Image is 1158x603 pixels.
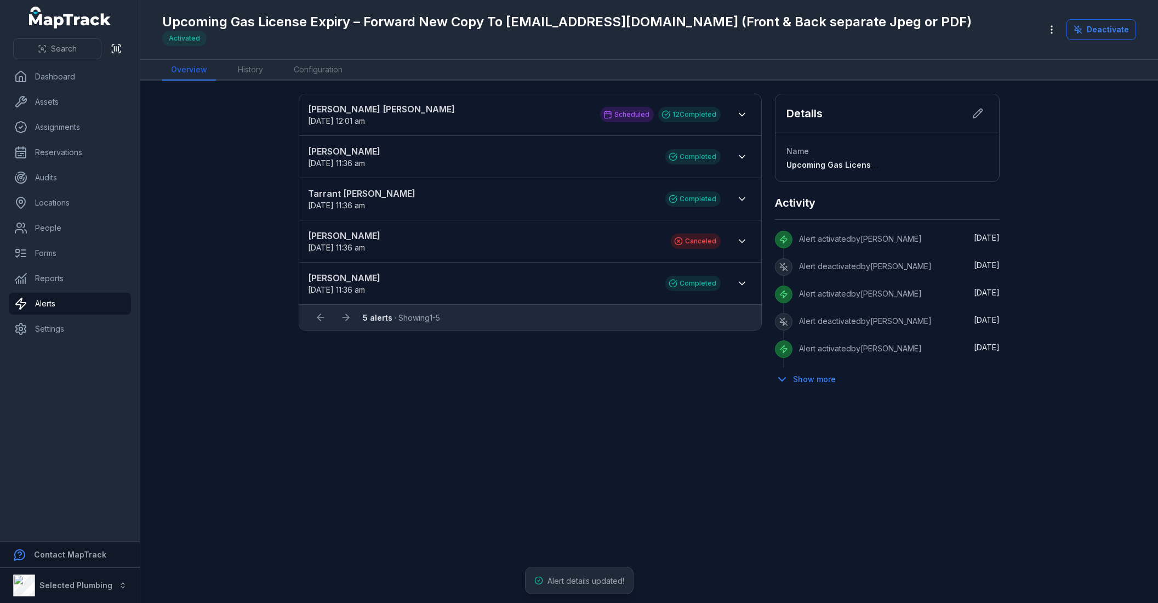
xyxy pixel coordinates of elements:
[308,103,589,127] a: [PERSON_NAME] [PERSON_NAME][DATE] 12:01 am
[974,288,1000,297] span: [DATE]
[786,106,823,121] h2: Details
[974,233,1000,242] time: 8/21/2025, 8:19:04 AM
[308,243,365,252] time: 9/8/2025, 11:36:00 AM
[308,158,365,168] time: 9/8/2025, 11:36:00 AM
[974,288,1000,297] time: 8/18/2025, 2:32:28 PM
[9,91,131,113] a: Assets
[671,234,721,249] div: Canceled
[285,60,351,81] a: Configuration
[162,60,216,81] a: Overview
[974,260,1000,270] span: [DATE]
[9,141,131,163] a: Reservations
[29,7,111,29] a: MapTrack
[665,276,721,291] div: Completed
[363,313,392,322] strong: 5 alerts
[308,145,654,169] a: [PERSON_NAME][DATE] 11:36 am
[308,285,365,294] span: [DATE] 11:36 am
[665,191,721,207] div: Completed
[308,145,654,158] strong: [PERSON_NAME]
[658,107,721,122] div: 12 Completed
[974,315,1000,325] time: 8/18/2025, 2:32:16 PM
[9,293,131,315] a: Alerts
[51,43,77,54] span: Search
[308,187,654,200] strong: Tarrant [PERSON_NAME]
[363,313,440,322] span: · Showing 1 - 5
[308,229,660,242] strong: [PERSON_NAME]
[9,167,131,189] a: Audits
[799,234,922,243] span: Alert activated by [PERSON_NAME]
[9,116,131,138] a: Assignments
[665,149,721,164] div: Completed
[308,116,365,126] span: [DATE] 12:01 am
[308,271,654,285] strong: [PERSON_NAME]
[39,581,112,590] strong: Selected Plumbing
[308,285,365,294] time: 9/8/2025, 11:36:00 AM
[308,201,365,210] time: 9/8/2025, 11:36:00 AM
[308,271,654,295] a: [PERSON_NAME][DATE] 11:36 am
[775,195,815,211] h2: Activity
[162,13,972,31] h1: Upcoming Gas License Expiry – Forward New Copy To [EMAIL_ADDRESS][DOMAIN_NAME] (Front & Back sepa...
[34,550,106,559] strong: Contact MapTrack
[1066,19,1136,40] button: Deactivate
[9,192,131,214] a: Locations
[775,368,843,391] button: Show more
[600,107,654,122] div: Scheduled
[308,187,654,211] a: Tarrant [PERSON_NAME][DATE] 11:36 am
[9,242,131,264] a: Forms
[974,233,1000,242] span: [DATE]
[308,116,365,126] time: 9/15/2025, 12:01:00 AM
[974,343,1000,352] span: [DATE]
[799,289,922,298] span: Alert activated by [PERSON_NAME]
[308,103,589,116] strong: [PERSON_NAME] [PERSON_NAME]
[308,229,660,253] a: [PERSON_NAME][DATE] 11:36 am
[229,60,272,81] a: History
[9,318,131,340] a: Settings
[974,260,1000,270] time: 8/21/2025, 8:18:56 AM
[974,343,1000,352] time: 8/18/2025, 1:23:13 PM
[9,268,131,289] a: Reports
[13,38,101,59] button: Search
[799,344,922,353] span: Alert activated by [PERSON_NAME]
[799,261,932,271] span: Alert deactivated by [PERSON_NAME]
[308,158,365,168] span: [DATE] 11:36 am
[162,31,207,46] div: Activated
[974,315,1000,325] span: [DATE]
[308,243,365,252] span: [DATE] 11:36 am
[9,66,131,88] a: Dashboard
[308,201,365,210] span: [DATE] 11:36 am
[786,146,809,156] span: Name
[547,576,624,585] span: Alert details updated!
[799,316,932,326] span: Alert deactivated by [PERSON_NAME]
[9,217,131,239] a: People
